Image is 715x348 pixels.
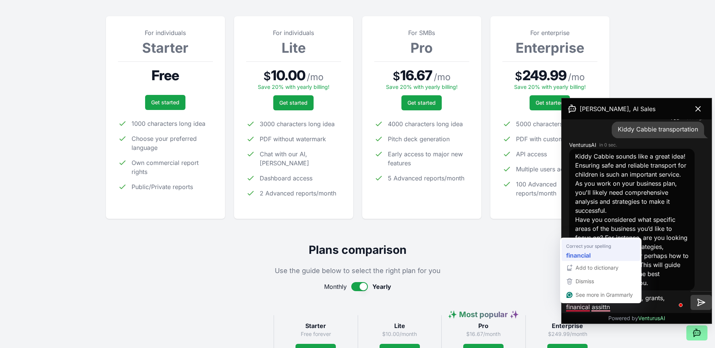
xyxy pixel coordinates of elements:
span: [PERSON_NAME], AI Sales [580,104,655,113]
span: $ [393,69,400,83]
span: PDF with custom watermark [516,134,596,143]
h3: Enterprise [502,40,597,55]
p: For SMBs [374,28,469,37]
a: Get started [530,95,570,110]
p: Have you considered what specific areas of the business you’d like to focus on? For instance, are... [575,215,689,287]
span: 3000 characters long idea [260,119,335,128]
span: 1000 characters long idea [132,119,205,128]
a: Get started [401,95,442,110]
span: ✨ Most popular ✨ [448,310,519,319]
span: Dashboard access [260,174,312,183]
h3: Starter [280,321,352,330]
span: API access [516,150,547,159]
span: 2 Advanced reports/month [260,189,336,198]
span: $ [263,69,271,83]
p: For enterprise [502,28,597,37]
span: Early access to major new features [388,150,469,168]
span: Save 20% with yearly billing! [514,84,586,90]
h2: Plans comparison [106,243,609,256]
h3: Lite [364,321,436,330]
span: VenturusAI [569,141,596,149]
span: VenturusAI [638,315,665,321]
p: $249.99/month [532,330,603,338]
span: / mo [307,71,323,83]
p: For individuals [246,28,341,37]
span: Save 20% with yearly billing! [258,84,329,90]
span: 5000 characters long idea [516,119,591,128]
span: Own commercial report rights [132,158,213,176]
h3: Starter [118,40,213,55]
span: Monthly [324,282,347,291]
span: 249.99 [522,68,566,83]
p: Powered by [608,314,665,322]
span: 16.67 [400,68,433,83]
h3: Pro [374,40,469,55]
h3: Enterprise [532,321,603,330]
span: Public/Private reports [132,182,193,191]
span: Kiddy Cabbie transportation [618,125,698,133]
a: Get started [145,95,185,110]
span: Free [152,68,179,83]
h3: Lite [246,40,341,55]
p: Free forever [280,330,352,338]
span: Pitch deck generation [388,134,450,143]
span: 5 Advanced reports/month [388,174,464,183]
span: PDF without watermark [260,134,326,143]
span: $ [515,69,522,83]
h3: Pro [448,321,519,330]
span: Chat with our AI, [PERSON_NAME] [260,150,341,168]
span: Multiple users access [516,165,577,174]
span: Choose your preferred language [132,134,213,152]
a: Get started [273,95,314,110]
span: 10.00 [271,68,305,83]
span: / mo [568,71,585,83]
span: Yearly [372,282,391,291]
p: For individuals [118,28,213,37]
time: in 0 sec. [599,142,617,148]
span: 4000 characters long idea [388,119,463,128]
span: / mo [434,71,450,83]
p: Use the guide below to select the right plan for you [106,266,609,276]
p: $10.00/month [364,330,436,338]
p: Kiddy Cabbie sounds like a great idea! Ensuring safe and reliable transport for children is such ... [575,152,689,215]
p: $16.67/month [448,330,519,338]
span: Save 20% with yearly billing! [386,84,458,90]
span: 100 Advanced reports/month [516,180,597,198]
